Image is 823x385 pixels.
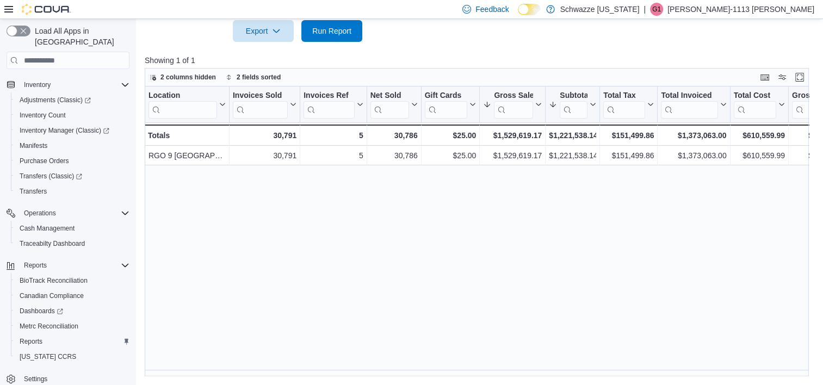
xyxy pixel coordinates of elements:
span: Dark Mode [518,15,518,16]
p: Showing 1 of 1 [145,55,816,66]
div: RGO 9 [GEOGRAPHIC_DATA] [148,150,226,163]
span: Operations [24,209,56,218]
button: Total Tax [603,91,654,119]
span: Inventory Count [20,111,66,120]
p: | [643,3,646,16]
div: $151,499.86 [603,150,654,163]
button: BioTrack Reconciliation [11,273,134,288]
span: Transfers (Classic) [15,170,129,183]
div: $151,499.86 [603,129,654,142]
button: Invoices Sold [233,91,296,119]
span: BioTrack Reconciliation [15,274,129,287]
button: Subtotal [549,91,596,119]
span: Adjustments (Classic) [20,96,91,104]
div: Invoices Sold [233,91,288,119]
div: $1,373,063.00 [661,150,726,163]
span: Manifests [15,139,129,152]
span: Operations [20,207,129,220]
button: Total Invoiced [661,91,726,119]
span: Transfers [20,187,47,196]
a: Metrc Reconciliation [15,320,83,333]
button: [US_STATE] CCRS [11,349,134,364]
div: $25.00 [425,129,477,142]
a: Dashboards [15,305,67,318]
div: Gross Sales [494,91,533,119]
div: $1,529,619.17 [483,129,542,142]
span: Metrc Reconciliation [20,322,78,331]
p: Schwazze [US_STATE] [560,3,640,16]
a: Inventory Manager (Classic) [11,123,134,138]
span: Dashboards [15,305,129,318]
span: Traceabilty Dashboard [15,237,129,250]
button: Total Cost [734,91,785,119]
button: Reports [11,334,134,349]
span: Metrc Reconciliation [15,320,129,333]
div: 5 [304,129,363,142]
span: Load All Apps in [GEOGRAPHIC_DATA] [30,26,129,47]
button: Transfers [11,184,134,199]
span: Run Report [312,26,351,36]
a: Manifests [15,139,52,152]
div: Subtotal [560,91,587,101]
span: 2 columns hidden [160,73,216,82]
button: Net Sold [370,91,418,119]
a: Cash Management [15,222,79,235]
a: Traceabilty Dashboard [15,237,89,250]
button: Enter fullscreen [793,71,806,84]
button: Inventory Count [11,108,134,123]
span: [US_STATE] CCRS [20,352,76,361]
div: 30,786 [370,150,418,163]
button: Canadian Compliance [11,288,134,303]
div: $1,373,063.00 [661,129,726,142]
p: [PERSON_NAME]-1113 [PERSON_NAME] [667,3,814,16]
div: $1,221,538.14 [549,129,596,142]
a: Adjustments (Classic) [11,92,134,108]
div: Total Cost [734,91,776,101]
a: BioTrack Reconciliation [15,274,92,287]
a: Canadian Compliance [15,289,88,302]
div: Total Cost [734,91,776,119]
span: Settings [24,375,47,383]
button: Purchase Orders [11,153,134,169]
a: Inventory Manager (Classic) [15,124,114,137]
span: Purchase Orders [15,154,129,167]
div: 30,791 [233,129,296,142]
span: Cash Management [20,224,75,233]
div: $610,559.99 [734,129,785,142]
span: Adjustments (Classic) [15,94,129,107]
span: Reports [20,337,42,346]
button: Run Report [301,20,362,42]
div: Gift Card Sales [425,91,468,119]
div: Net Sold [370,91,409,101]
button: Inventory [20,78,55,91]
span: Canadian Compliance [20,291,84,300]
button: Operations [20,207,60,220]
div: Net Sold [370,91,409,119]
button: Inventory [2,77,134,92]
button: Keyboard shortcuts [758,71,771,84]
div: Invoices Ref [304,91,354,119]
button: Reports [2,258,134,273]
span: Purchase Orders [20,157,69,165]
button: Traceabilty Dashboard [11,236,134,251]
span: Manifests [20,141,47,150]
button: Cash Management [11,221,134,236]
span: BioTrack Reconciliation [20,276,88,285]
button: Export [233,20,294,42]
div: 30,786 [370,129,418,142]
span: G1 [652,3,661,16]
span: Inventory [20,78,129,91]
a: Dashboards [11,303,134,319]
div: Location [148,91,217,119]
button: Metrc Reconciliation [11,319,134,334]
button: 2 fields sorted [221,71,285,84]
span: Reports [20,259,129,272]
input: Dark Mode [518,4,541,15]
div: Subtotal [560,91,587,119]
span: Transfers (Classic) [20,172,82,181]
div: Gross Sales [494,91,533,101]
div: $1,529,619.17 [483,150,542,163]
div: Total Invoiced [661,91,717,119]
img: Cova [22,4,71,15]
span: Inventory Manager (Classic) [15,124,129,137]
